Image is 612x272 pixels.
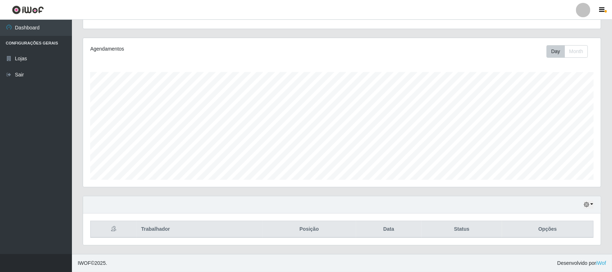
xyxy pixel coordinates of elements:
span: IWOF [78,260,91,266]
th: Status [421,221,502,238]
span: © 2025 . [78,259,107,267]
div: First group [547,45,588,58]
span: Desenvolvido por [557,259,606,267]
th: Trabalhador [137,221,262,238]
th: Data [356,221,421,238]
img: CoreUI Logo [12,5,44,14]
button: Month [565,45,588,58]
button: Day [547,45,565,58]
div: Toolbar with button groups [547,45,594,58]
div: Agendamentos [90,45,294,53]
th: Opções [502,221,593,238]
a: iWof [596,260,606,266]
th: Posição [262,221,356,238]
